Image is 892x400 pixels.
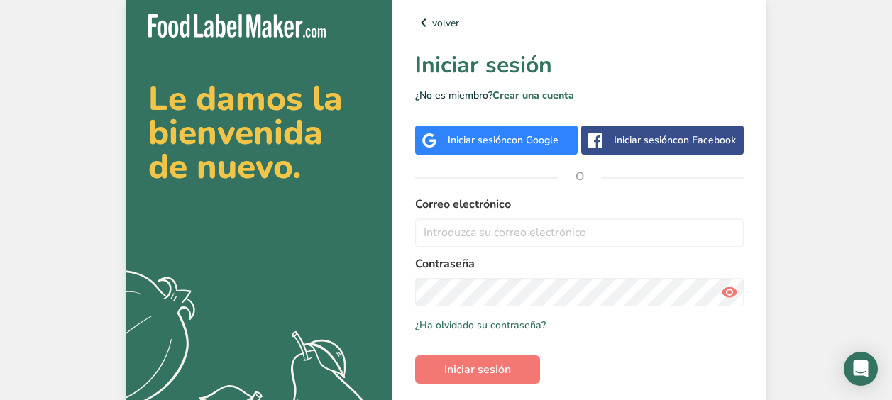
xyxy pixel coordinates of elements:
input: Introduzca su correo electrónico [415,218,744,247]
span: con Facebook [673,133,736,147]
button: Iniciar sesión [415,355,540,384]
a: ¿Ha olvidado su contraseña? [415,318,546,333]
p: ¿No es miembro? [415,88,744,103]
span: con Google [507,133,558,147]
label: Contraseña [415,255,744,272]
div: Iniciar sesión [614,133,736,148]
a: volver [415,14,744,31]
h1: Iniciar sesión [415,48,744,82]
div: Iniciar sesión [448,133,558,148]
span: O [558,155,601,198]
h2: Le damos la bienvenida de nuevo. [148,82,370,184]
a: Crear una cuenta [492,89,574,102]
img: Food Label Maker [148,14,326,38]
div: Open Intercom Messenger [844,352,878,386]
label: Correo electrónico [415,196,744,213]
span: Iniciar sesión [444,361,511,378]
